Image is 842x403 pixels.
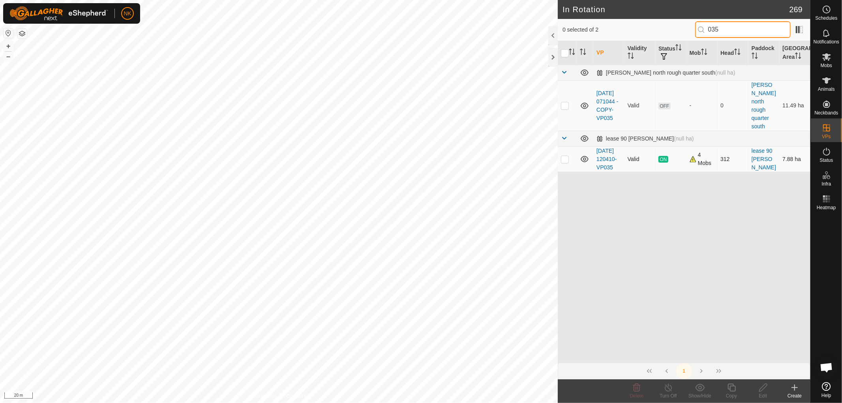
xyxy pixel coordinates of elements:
[747,392,779,399] div: Edit
[748,41,780,65] th: Paddock
[580,50,586,56] p-sorticon: Activate to sort
[563,26,695,34] span: 0 selected of 2
[811,379,842,401] a: Help
[17,29,27,38] button: Map Layers
[684,392,716,399] div: Show/Hide
[674,135,694,142] span: (null ha)
[624,41,656,65] th: Validity
[686,41,718,65] th: Mob
[596,90,618,121] a: [DATE] 071044 - COPY-VP035
[658,103,670,109] span: OFF
[752,54,758,60] p-sorticon: Activate to sort
[675,45,682,52] p-sorticon: Activate to sort
[630,393,644,399] span: Delete
[701,50,707,56] p-sorticon: Activate to sort
[819,158,833,163] span: Status
[124,9,131,18] span: NK
[628,54,634,60] p-sorticon: Activate to sort
[752,148,776,171] a: lease 90 [PERSON_NAME]
[715,69,735,76] span: (null ha)
[815,356,838,379] div: Open chat
[624,81,656,131] td: Valid
[717,41,748,65] th: Head
[779,146,810,172] td: 7.88 ha
[655,41,686,65] th: Status
[821,393,831,398] span: Help
[818,87,835,92] span: Animals
[752,82,776,129] a: [PERSON_NAME] north rough quarter south
[676,363,692,379] button: 1
[815,16,837,21] span: Schedules
[248,393,278,400] a: Privacy Policy
[695,21,791,38] input: Search (S)
[717,81,748,131] td: 0
[563,5,789,14] h2: In Rotation
[779,41,810,65] th: [GEOGRAPHIC_DATA] Area
[716,392,747,399] div: Copy
[653,392,684,399] div: Turn Off
[734,50,741,56] p-sorticon: Activate to sort
[9,6,108,21] img: Gallagher Logo
[779,392,810,399] div: Create
[4,28,13,38] button: Reset Map
[795,54,801,60] p-sorticon: Activate to sort
[4,41,13,51] button: +
[717,146,748,172] td: 312
[821,63,832,68] span: Mobs
[789,4,803,15] span: 269
[822,134,831,139] span: VPs
[624,146,656,172] td: Valid
[569,50,575,56] p-sorticon: Activate to sort
[596,69,735,76] div: [PERSON_NAME] north rough quarter south
[593,41,624,65] th: VP
[814,111,838,115] span: Neckbands
[817,205,836,210] span: Heatmap
[690,151,714,167] div: 4 Mobs
[821,182,831,186] span: Infra
[4,52,13,61] button: –
[596,148,617,171] a: [DATE] 120410-VP035
[814,39,839,44] span: Notifications
[596,135,694,142] div: lease 90 [PERSON_NAME]
[779,81,810,131] td: 11.49 ha
[690,101,714,110] div: -
[287,393,310,400] a: Contact Us
[658,156,668,163] span: ON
